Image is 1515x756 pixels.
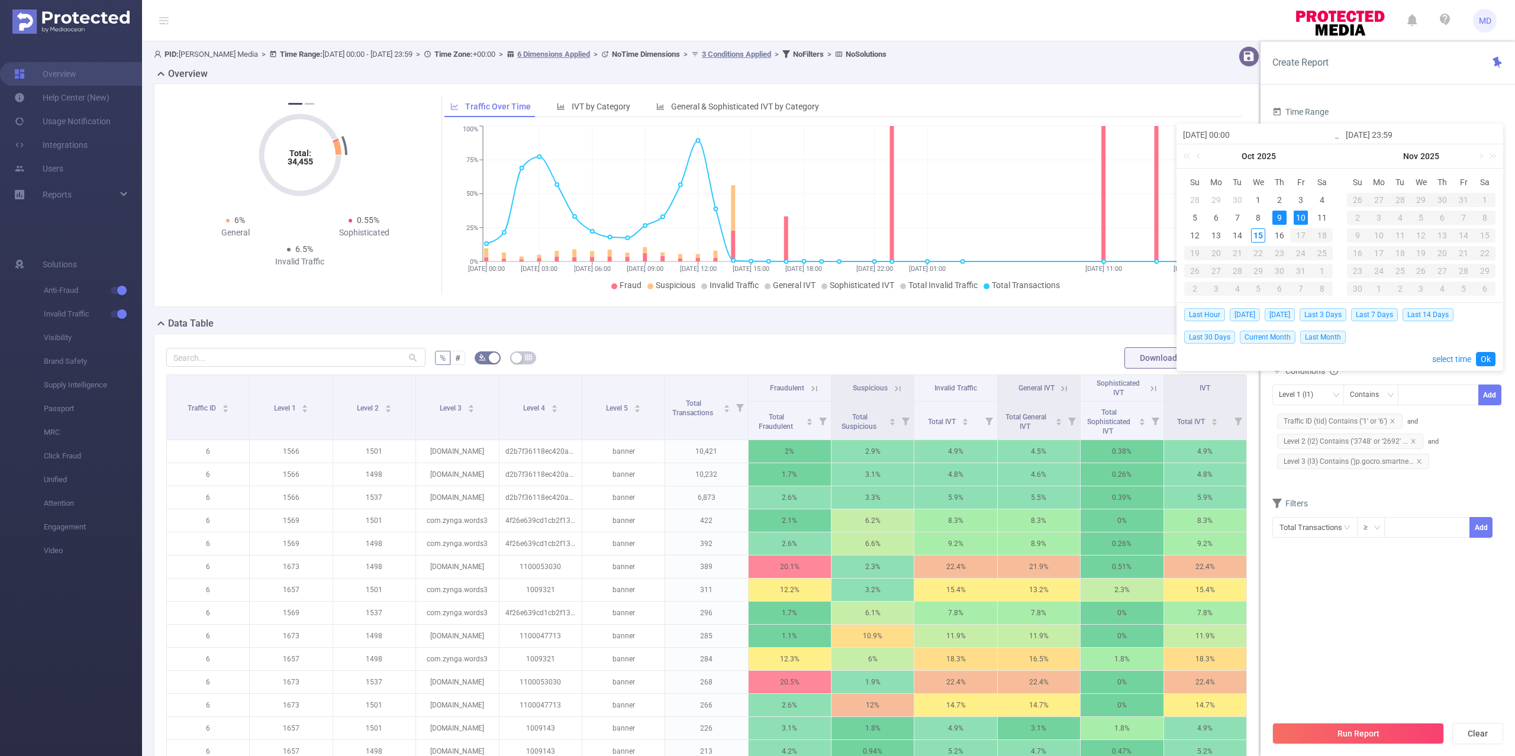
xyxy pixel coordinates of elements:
[1347,173,1368,191] th: Sun
[1240,144,1256,168] a: Oct
[1368,209,1390,227] td: November 3, 2025
[1346,128,1497,142] input: End date
[44,326,142,350] span: Visibility
[1483,144,1498,168] a: Next year (Control + right)
[1209,211,1223,225] div: 6
[1311,177,1333,188] span: Sa
[1432,246,1453,260] div: 20
[43,253,77,276] span: Solutions
[1188,228,1202,243] div: 12
[1311,246,1333,260] div: 25
[1205,177,1227,188] span: Mo
[1269,209,1290,227] td: October 9, 2025
[1290,246,1311,260] div: 24
[517,50,590,59] u: 6 Dimensions Applied
[1251,193,1265,207] div: 1
[1453,262,1474,280] td: November 28, 2025
[1227,246,1248,260] div: 21
[1290,177,1311,188] span: Fr
[1205,262,1227,280] td: October 27, 2025
[1085,265,1122,273] tspan: [DATE] 11:00
[1184,173,1205,191] th: Sun
[1432,262,1453,280] td: November 27, 2025
[14,109,111,133] a: Usage Notification
[1311,262,1333,280] td: November 1, 2025
[1411,193,1432,207] div: 29
[1479,9,1491,33] span: MD
[466,190,478,198] tspan: 50%
[1368,262,1390,280] td: November 24, 2025
[1411,280,1432,298] td: December 3, 2025
[1230,228,1245,243] div: 14
[1432,228,1453,243] div: 13
[1269,280,1290,298] td: November 6, 2025
[1184,191,1205,209] td: September 28, 2025
[43,190,72,199] span: Reports
[468,265,505,273] tspan: [DATE] 00:00
[12,9,130,34] img: Protected Media
[1368,211,1390,225] div: 3
[1453,211,1474,225] div: 7
[1347,228,1368,243] div: 9
[1227,280,1248,298] td: November 4, 2025
[1205,191,1227,209] td: September 29, 2025
[1411,264,1432,278] div: 26
[1453,280,1474,298] td: December 5, 2025
[1311,173,1333,191] th: Sat
[1311,209,1333,227] td: October 11, 2025
[1475,144,1485,168] a: Next month (PageDown)
[465,102,531,111] span: Traffic Over Time
[1227,209,1248,227] td: October 7, 2025
[1194,144,1205,168] a: Previous month (PageUp)
[1184,227,1205,244] td: October 12, 2025
[1390,264,1411,278] div: 25
[1411,209,1432,227] td: November 5, 2025
[154,50,165,58] i: icon: user
[1251,211,1265,225] div: 8
[1188,211,1202,225] div: 5
[14,62,76,86] a: Overview
[1251,228,1265,243] div: 15
[679,265,716,273] tspan: [DATE] 12:00
[154,50,887,59] span: [PERSON_NAME] Media [DATE] 00:00 - [DATE] 23:59 +00:00
[300,227,429,239] div: Sophisticated
[1368,173,1390,191] th: Mon
[44,373,142,397] span: Supply Intelligence
[856,265,892,273] tspan: [DATE] 22:00
[289,148,311,158] tspan: Total:
[1290,191,1311,209] td: October 3, 2025
[1347,209,1368,227] td: November 2, 2025
[1230,211,1245,225] div: 7
[1411,282,1432,296] div: 3
[1227,173,1248,191] th: Tue
[305,103,314,105] button: 2
[1347,246,1368,260] div: 16
[1390,193,1411,207] div: 28
[1294,211,1308,225] div: 10
[1411,227,1432,244] td: November 12, 2025
[1469,517,1493,538] button: Add
[1184,280,1205,298] td: November 2, 2025
[1272,107,1329,117] span: Time Range
[1184,264,1205,278] div: 26
[1368,264,1390,278] div: 24
[1290,280,1311,298] td: November 7, 2025
[1390,177,1411,188] span: Tu
[1411,211,1432,225] div: 5
[1474,209,1495,227] td: November 8, 2025
[1269,262,1290,280] td: October 30, 2025
[236,256,365,268] div: Invalid Traffic
[1311,264,1333,278] div: 1
[1347,262,1368,280] td: November 23, 2025
[1474,264,1495,278] div: 29
[1311,228,1333,243] div: 18
[1290,262,1311,280] td: October 31, 2025
[1363,518,1376,537] div: ≥
[1227,262,1248,280] td: October 28, 2025
[357,215,379,225] span: 0.55%
[1209,193,1223,207] div: 29
[1374,524,1381,532] i: icon: down
[14,133,88,157] a: Integrations
[1272,211,1287,225] div: 9
[44,492,142,515] span: Attention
